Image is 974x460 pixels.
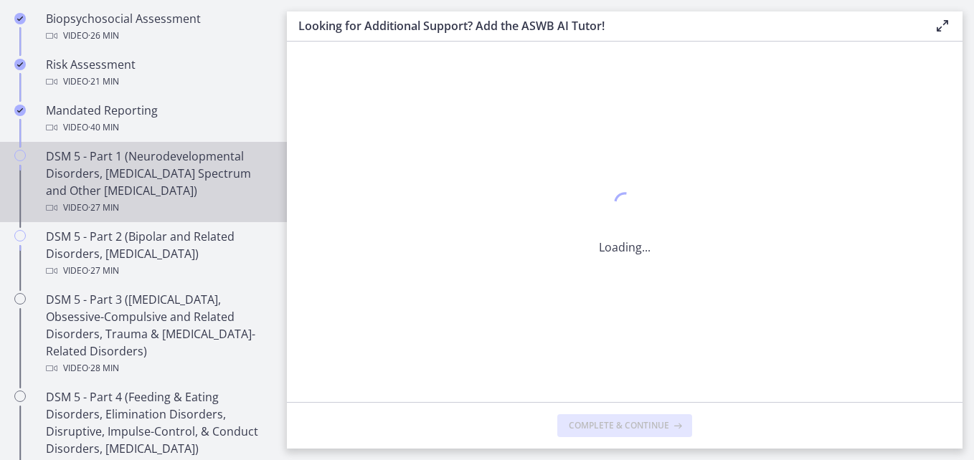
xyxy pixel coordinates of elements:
[14,105,26,116] i: Completed
[88,360,119,377] span: · 28 min
[88,119,119,136] span: · 40 min
[46,73,270,90] div: Video
[46,102,270,136] div: Mandated Reporting
[46,228,270,279] div: DSM 5 - Part 2 (Bipolar and Related Disorders, [MEDICAL_DATA])
[46,56,270,90] div: Risk Assessment
[599,239,651,256] p: Loading...
[557,414,692,437] button: Complete & continue
[46,27,270,44] div: Video
[88,199,119,216] span: · 27 min
[298,17,911,34] h3: Looking for Additional Support? Add the ASWB AI Tutor!
[46,360,270,377] div: Video
[88,73,119,90] span: · 21 min
[599,188,651,221] div: 1
[46,148,270,216] div: DSM 5 - Part 1 (Neurodevelopmental Disorders, [MEDICAL_DATA] Spectrum and Other [MEDICAL_DATA])
[569,420,669,431] span: Complete & continue
[46,262,270,279] div: Video
[14,59,26,70] i: Completed
[88,27,119,44] span: · 26 min
[14,13,26,24] i: Completed
[46,291,270,377] div: DSM 5 - Part 3 ([MEDICAL_DATA], Obsessive-Compulsive and Related Disorders, Trauma & [MEDICAL_DAT...
[46,10,270,44] div: Biopsychosocial Assessment
[46,199,270,216] div: Video
[46,119,270,136] div: Video
[88,262,119,279] span: · 27 min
